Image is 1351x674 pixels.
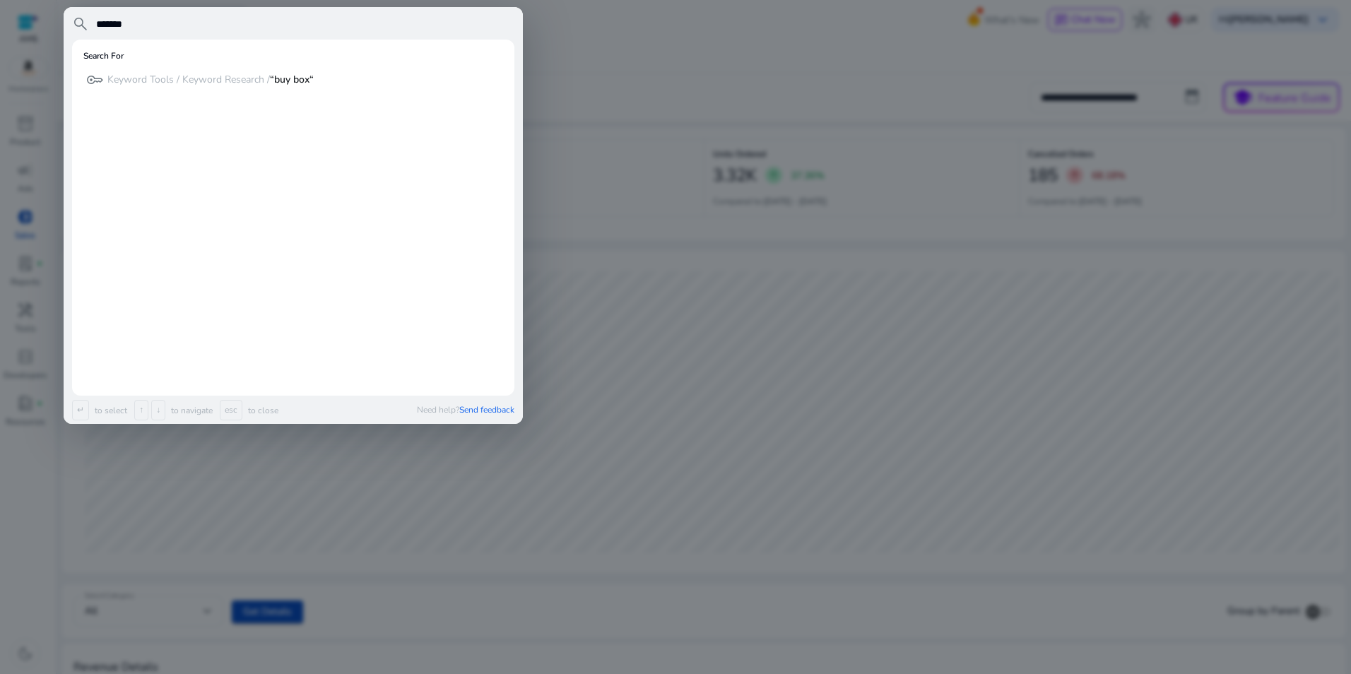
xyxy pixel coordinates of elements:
[72,400,89,420] span: ↵
[107,73,314,87] p: Keyword Tools / Keyword Research /
[168,405,213,416] p: to navigate
[134,400,148,420] span: ↑
[270,73,314,86] b: “buy box“
[459,404,514,415] span: Send feedback
[417,404,514,415] p: Need help?
[220,400,242,420] span: esc
[83,51,124,61] h6: Search For
[245,405,278,416] p: to close
[72,16,89,32] span: search
[86,71,103,88] span: key
[151,400,165,420] span: ↓
[92,405,127,416] p: to select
